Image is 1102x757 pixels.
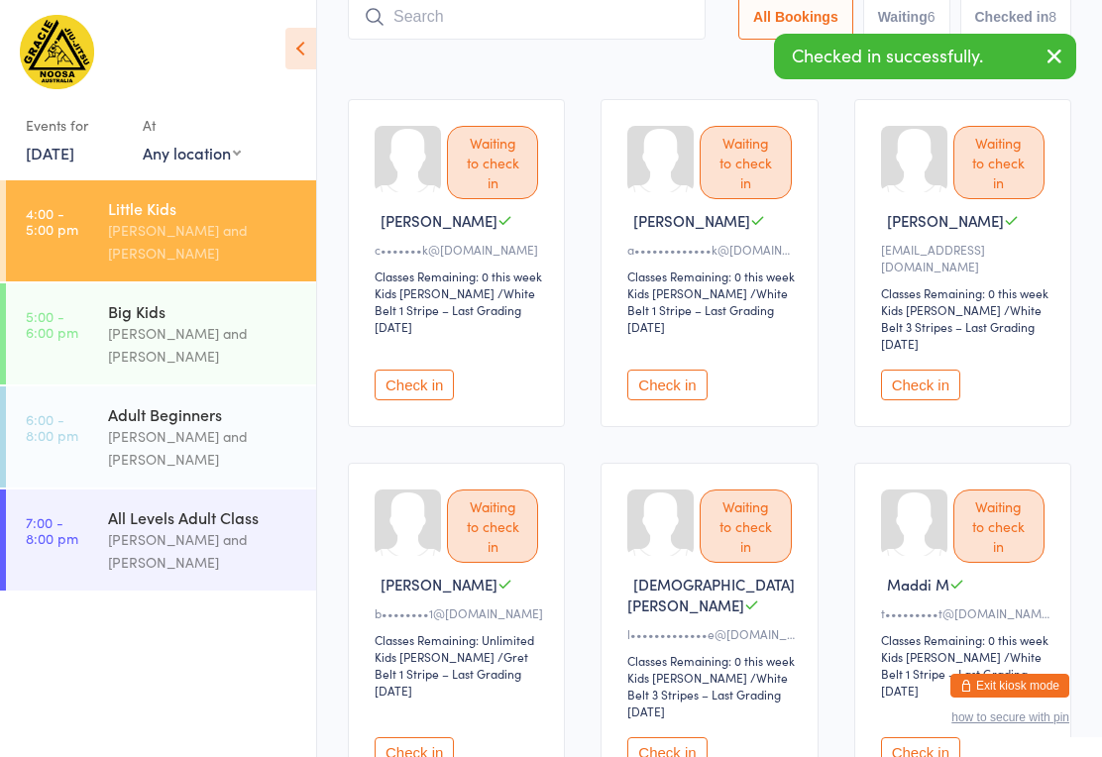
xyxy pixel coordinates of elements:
div: Classes Remaining: 0 this week [627,268,797,284]
div: At [143,109,241,142]
span: / White Belt 1 Stripe – Last Grading [DATE] [627,284,788,335]
span: Maddi M [887,574,949,595]
div: t•••••••••t@[DOMAIN_NAME] [881,604,1050,621]
button: Exit kiosk mode [950,674,1069,698]
div: Classes Remaining: Unlimited [375,631,544,648]
div: 6 [928,9,936,25]
div: Kids [PERSON_NAME] [627,669,747,686]
button: Check in [881,370,960,400]
span: / White Belt 1 Stripe – Last Grading [DATE] [881,648,1042,699]
div: a•••••••••••••k@[DOMAIN_NAME] [627,241,797,258]
time: 6:00 - 8:00 pm [26,411,78,443]
a: 7:00 -8:00 pmAll Levels Adult Class[PERSON_NAME] and [PERSON_NAME] [6,489,316,591]
span: [PERSON_NAME] [381,210,497,231]
div: Any location [143,142,241,163]
span: [DEMOGRAPHIC_DATA][PERSON_NAME] [627,574,795,615]
a: 6:00 -8:00 pmAdult Beginners[PERSON_NAME] and [PERSON_NAME] [6,386,316,487]
div: Classes Remaining: 0 this week [375,268,544,284]
a: 5:00 -6:00 pmBig Kids[PERSON_NAME] and [PERSON_NAME] [6,283,316,384]
span: [PERSON_NAME] [633,210,750,231]
div: Waiting to check in [953,126,1045,199]
div: Classes Remaining: 0 this week [881,284,1050,301]
div: Waiting to check in [953,489,1045,563]
div: [PERSON_NAME] and [PERSON_NAME] [108,425,299,471]
div: Kids [PERSON_NAME] [375,284,495,301]
div: 8 [1048,9,1056,25]
div: Checked in successfully. [774,34,1076,79]
div: Kids [PERSON_NAME] [375,648,495,665]
span: / White Belt 3 Stripes – Last Grading [DATE] [881,301,1042,352]
span: / White Belt 3 Stripes – Last Grading [DATE] [627,669,788,719]
button: how to secure with pin [951,710,1069,724]
time: 5:00 - 6:00 pm [26,308,78,340]
div: Waiting to check in [447,489,538,563]
div: Classes Remaining: 0 this week [881,631,1050,648]
img: Gracie Humaita Noosa [20,15,94,89]
a: 4:00 -5:00 pmLittle Kids[PERSON_NAME] and [PERSON_NAME] [6,180,316,281]
div: Waiting to check in [447,126,538,199]
div: [PERSON_NAME] and [PERSON_NAME] [108,219,299,265]
div: Big Kids [108,300,299,322]
span: [PERSON_NAME] [887,210,1004,231]
button: Check in [375,370,454,400]
div: [PERSON_NAME] and [PERSON_NAME] [108,528,299,574]
div: l•••••••••••••e@[DOMAIN_NAME] [627,625,797,642]
div: Little Kids [108,197,299,219]
a: [DATE] [26,142,74,163]
span: / White Belt 1 Stripe – Last Grading [DATE] [375,284,535,335]
div: Events for [26,109,123,142]
div: All Levels Adult Class [108,506,299,528]
time: 7:00 - 8:00 pm [26,514,78,546]
div: b••••••••1@[DOMAIN_NAME] [375,604,544,621]
div: Adult Beginners [108,403,299,425]
div: c•••••••k@[DOMAIN_NAME] [375,241,544,258]
span: / Gret Belt 1 Stripe – Last Grading [DATE] [375,648,528,699]
span: [PERSON_NAME] [381,574,497,595]
div: [EMAIL_ADDRESS][DOMAIN_NAME] [881,241,1050,274]
div: Waiting to check in [700,126,791,199]
div: Kids [PERSON_NAME] [881,648,1001,665]
button: Check in [627,370,707,400]
div: Kids [PERSON_NAME] [627,284,747,301]
div: Waiting to check in [700,489,791,563]
div: [PERSON_NAME] and [PERSON_NAME] [108,322,299,368]
time: 4:00 - 5:00 pm [26,205,78,237]
div: Classes Remaining: 0 this week [627,652,797,669]
div: Kids [PERSON_NAME] [881,301,1001,318]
